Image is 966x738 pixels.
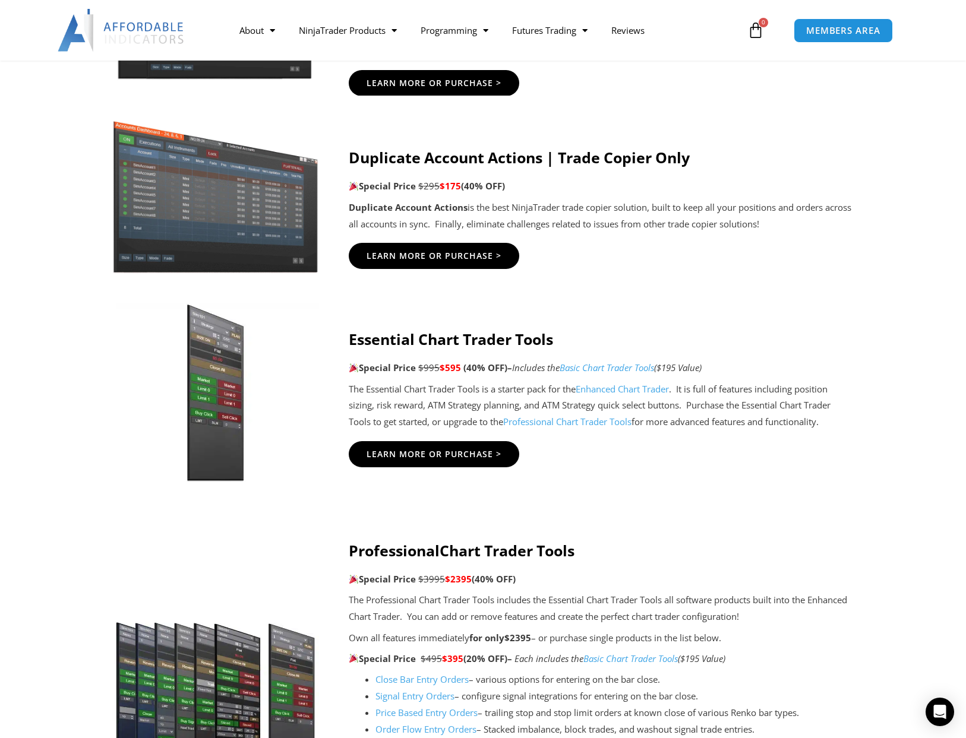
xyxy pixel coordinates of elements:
[375,705,854,721] li: – trailing stop and stop limit orders at known close of various Renko bar types.
[375,721,854,738] li: – Stacked imbalance, block trades, and washout signal trade entries.
[349,573,416,585] strong: Special Price
[349,329,553,349] strong: Essential Chart Trader Tools
[349,363,358,372] img: 🎉
[349,441,519,467] a: Learn More Or Purchase >
[349,575,358,584] img: 🎉
[349,654,358,663] img: 🎉
[512,362,702,373] i: Includes the ($195 Value)
[463,653,507,664] b: (20% OFF)
[349,199,854,233] p: is the best NinjaTrader trade copier solution, built to keep all your positions and orders across...
[112,303,319,482] img: Essential-Chart-Trader-Toolsjpg | Affordable Indicators – NinjaTrader
[375,690,454,702] a: Signal Entry Orders
[469,632,531,644] strong: $2395
[463,362,512,373] b: (40% OFF)
[349,653,416,664] strong: Special Price
[375,688,854,705] li: – configure signal integrations for entering on the bar close.
[759,18,768,27] span: 0
[469,632,504,644] span: for only
[367,450,501,458] span: Learn More Or Purchase >
[367,252,501,260] span: Learn More Or Purchase >
[349,201,468,213] strong: Duplicate Account Actions
[926,698,954,726] div: Open Intercom Messenger
[349,182,358,191] img: 🎉
[418,573,445,585] span: $3995
[349,70,519,96] a: Learn More Or Purchase >
[507,362,512,373] strong: –
[806,26,880,35] span: MEMBERS AREA
[440,362,461,373] span: $595
[472,573,516,585] b: (40% OFF)
[507,653,512,664] strong: –
[58,9,185,52] img: LogoAI | Affordable Indicators – NinjaTrader
[375,707,478,718] a: Price Based Entry Orders
[794,18,893,43] a: MEMBERS AREA
[375,673,469,685] a: Close Bar Entry Orders
[514,653,725,664] i: Each includes the ($195 Value)
[349,148,854,166] h4: Duplicate Account Actions | Trade Copier Only
[445,573,472,585] span: $2395
[375,723,476,735] a: Order Flow Entry Orders
[349,592,854,625] p: The Professional Chart Trader Tools includes the Essential Chart Trader Tools all software produc...
[349,243,519,269] a: Learn More Or Purchase >
[442,653,463,664] span: $395
[461,180,505,192] b: (40% OFF)
[349,362,416,373] strong: Special Price
[500,17,599,44] a: Futures Trading
[349,381,854,431] p: The Essential Chart Trader Tools is a starter pack for the . It is full of features including pos...
[349,180,416,192] strong: Special Price
[287,17,409,44] a: NinjaTrader Products
[440,180,461,192] span: $175
[418,362,440,373] span: $995
[349,541,854,559] h4: Professional
[730,13,782,47] a: 0
[112,108,319,273] img: Screenshot 2024-08-26 15414455555 | Affordable Indicators – NinjaTrader
[560,362,654,373] a: Basic Chart Trader Tools
[228,17,287,44] a: About
[421,653,442,664] span: $495
[503,416,632,427] a: Professional Chart Trader Tools
[418,180,440,192] span: $295
[440,540,574,560] strong: Chart Trader Tools
[409,17,500,44] a: Programming
[349,632,469,644] span: Own all features immediately
[375,672,854,688] li: – various options for entering on the bar close.
[599,17,656,44] a: Reviews
[576,383,669,395] a: Enhanced Chart Trader
[367,79,501,87] span: Learn More Or Purchase >
[228,17,744,44] nav: Menu
[583,653,678,664] a: Basic Chart Trader Tools
[531,632,721,644] span: – or purchase single products in the list below.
